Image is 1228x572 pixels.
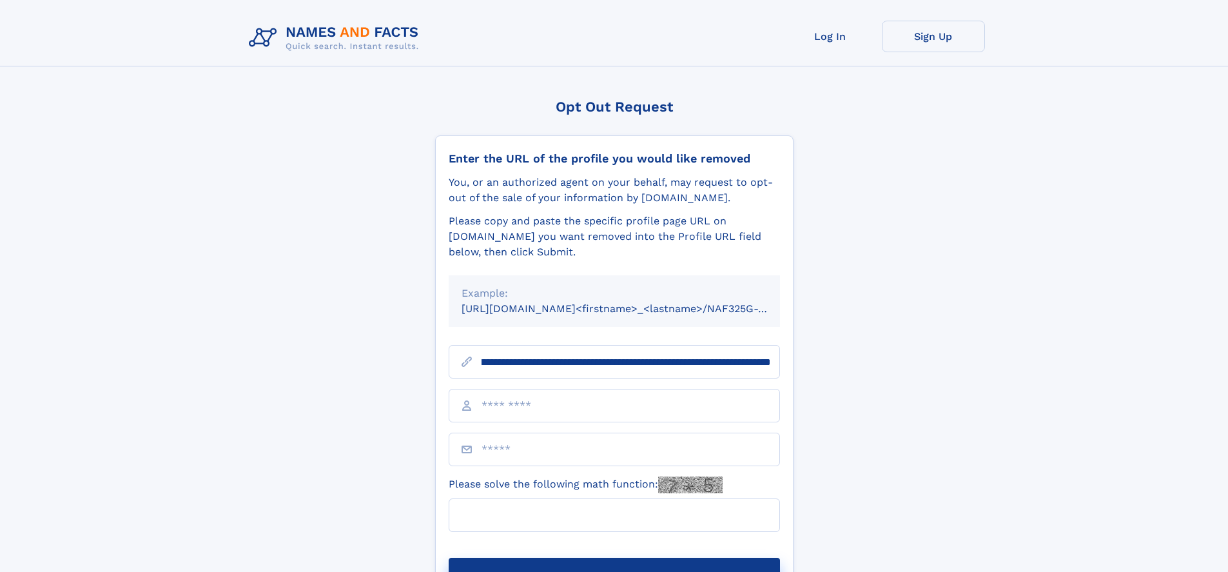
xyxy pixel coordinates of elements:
[449,175,780,206] div: You, or an authorized agent on your behalf, may request to opt-out of the sale of your informatio...
[449,477,723,493] label: Please solve the following math function:
[882,21,985,52] a: Sign Up
[462,286,767,301] div: Example:
[435,99,794,115] div: Opt Out Request
[244,21,429,55] img: Logo Names and Facts
[779,21,882,52] a: Log In
[449,152,780,166] div: Enter the URL of the profile you would like removed
[462,302,804,315] small: [URL][DOMAIN_NAME]<firstname>_<lastname>/NAF325G-xxxxxxxx
[449,213,780,260] div: Please copy and paste the specific profile page URL on [DOMAIN_NAME] you want removed into the Pr...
